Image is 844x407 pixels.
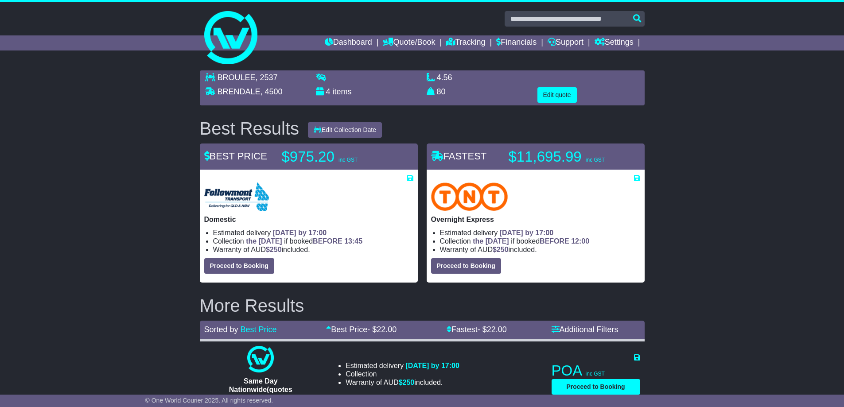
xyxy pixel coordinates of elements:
[431,258,501,274] button: Proceed to Booking
[509,148,619,166] p: $11,695.99
[204,325,238,334] span: Sorted by
[270,246,282,253] span: 250
[548,35,583,50] a: Support
[325,35,372,50] a: Dashboard
[367,325,397,334] span: - $
[571,237,589,245] span: 12:00
[338,157,358,163] span: inc GST
[195,119,304,138] div: Best Results
[447,325,507,334] a: Fastest- $22.00
[440,229,640,237] li: Estimated delivery
[229,377,292,402] span: Same Day Nationwide(quotes take 0.5-1 hour)
[273,229,327,236] span: [DATE] by 17:00
[308,122,382,138] button: Edit Collection Date
[552,325,618,334] a: Additional Filters
[586,157,605,163] span: inc GST
[552,362,640,380] p: POA
[213,237,413,245] li: Collection
[204,258,274,274] button: Proceed to Booking
[399,379,415,386] span: $
[487,325,507,334] span: 22.00
[218,73,256,82] span: BROULEE
[493,246,509,253] span: $
[440,245,640,254] li: Warranty of AUD included.
[473,237,589,245] span: if booked
[496,35,537,50] a: Financials
[200,296,645,315] h2: More Results
[478,325,507,334] span: - $
[377,325,397,334] span: 22.00
[326,325,397,334] a: Best Price- $22.00
[241,325,277,334] a: Best Price
[586,371,605,377] span: inc GST
[540,237,569,245] span: BEFORE
[326,87,331,96] span: 4
[497,246,509,253] span: 250
[500,229,554,236] span: [DATE] by 17:00
[213,245,413,254] li: Warranty of AUD included.
[473,237,509,245] span: the [DATE]
[552,379,640,395] button: Proceed to Booking
[431,151,487,162] span: FASTEST
[537,87,577,103] button: Edit quote
[213,229,413,237] li: Estimated delivery
[383,35,435,50] a: Quote/Book
[431,215,640,224] p: Overnight Express
[437,73,452,82] span: 4.56
[405,362,459,369] span: [DATE] by 17:00
[246,237,282,245] span: the [DATE]
[282,148,393,166] p: $975.20
[266,246,282,253] span: $
[313,237,342,245] span: BEFORE
[256,73,278,82] span: , 2537
[261,87,283,96] span: , 4500
[595,35,634,50] a: Settings
[431,182,508,211] img: TNT Domestic: Overnight Express
[333,87,352,96] span: items
[247,346,274,372] img: One World Courier: Same Day Nationwide(quotes take 0.5-1 hour)
[204,215,413,224] p: Domestic
[204,151,267,162] span: BEST PRICE
[346,378,459,387] li: Warranty of AUD included.
[204,182,269,211] img: Followmont Transport: Domestic
[440,237,640,245] li: Collection
[346,370,459,378] li: Collection
[246,237,362,245] span: if booked
[344,237,362,245] span: 13:45
[403,379,415,386] span: 250
[218,87,261,96] span: BRENDALE
[446,35,485,50] a: Tracking
[346,361,459,370] li: Estimated delivery
[437,87,446,96] span: 80
[145,397,273,404] span: © One World Courier 2025. All rights reserved.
